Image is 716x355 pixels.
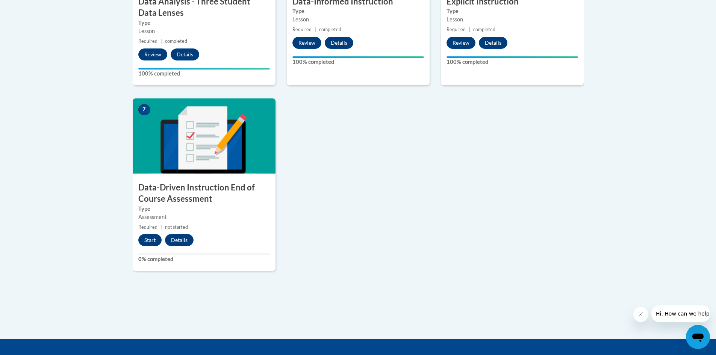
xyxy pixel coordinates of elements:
[651,305,710,322] iframe: Message from company
[447,56,578,58] div: Your progress
[138,255,270,263] label: 0% completed
[138,224,157,230] span: Required
[138,19,270,27] label: Type
[292,58,424,66] label: 100% completed
[138,69,270,78] label: 100% completed
[292,27,312,32] span: Required
[165,234,194,246] button: Details
[473,27,495,32] span: completed
[165,224,188,230] span: not started
[292,15,424,24] div: Lesson
[165,38,187,44] span: completed
[686,325,710,349] iframe: Button to launch messaging window
[5,5,61,11] span: Hi. How can we help?
[292,56,424,58] div: Your progress
[138,234,162,246] button: Start
[292,37,321,49] button: Review
[633,307,648,322] iframe: Close message
[133,98,276,174] img: Course Image
[138,68,270,69] div: Your progress
[138,48,167,60] button: Review
[447,7,578,15] label: Type
[315,27,316,32] span: |
[447,37,475,49] button: Review
[469,27,470,32] span: |
[479,37,507,49] button: Details
[138,104,150,115] span: 7
[160,38,162,44] span: |
[160,224,162,230] span: |
[138,27,270,35] div: Lesson
[447,27,466,32] span: Required
[138,213,270,221] div: Assessment
[447,15,578,24] div: Lesson
[447,58,578,66] label: 100% completed
[138,38,157,44] span: Required
[325,37,353,49] button: Details
[292,7,424,15] label: Type
[138,205,270,213] label: Type
[319,27,341,32] span: completed
[171,48,199,60] button: Details
[133,182,276,205] h3: Data-Driven Instruction End of Course Assessment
